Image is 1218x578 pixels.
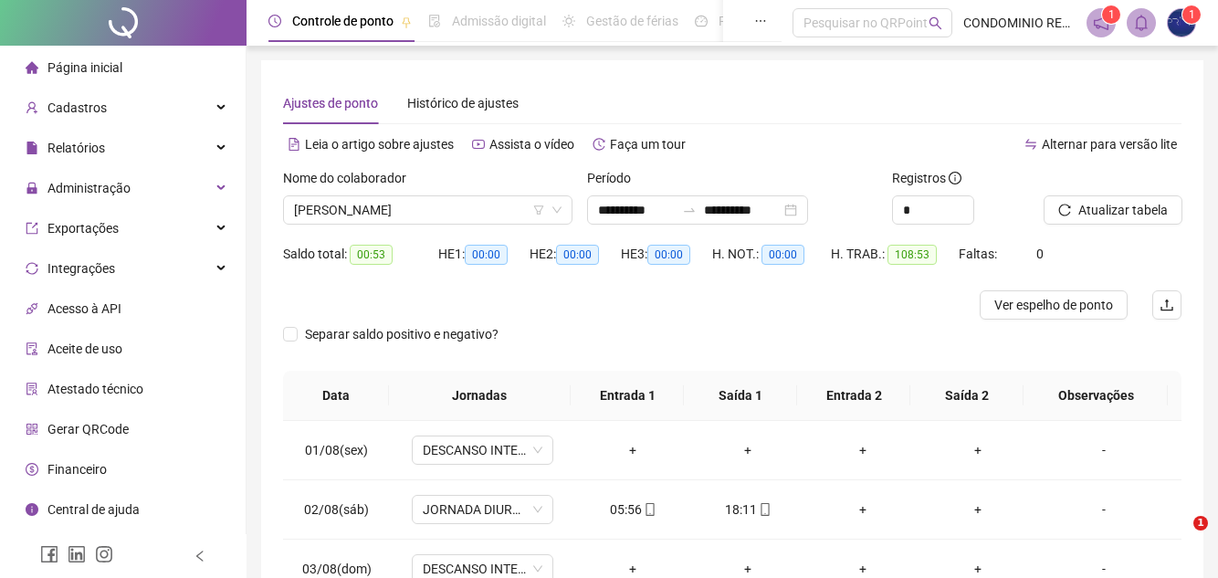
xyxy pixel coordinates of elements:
span: lock [26,182,38,194]
span: Administração [47,181,131,195]
span: 00:00 [465,245,508,265]
th: Data [283,371,389,421]
span: export [26,222,38,235]
span: Registros [892,168,961,188]
div: HE 1: [438,244,530,265]
label: Período [587,168,643,188]
span: facebook [40,545,58,563]
button: Ver espelho de ponto [980,290,1128,320]
span: 00:00 [556,245,599,265]
sup: Atualize o seu contato no menu Meus Dados [1182,5,1201,24]
span: Ajustes de ponto [283,96,378,110]
span: 1 [1189,8,1195,21]
th: Entrada 2 [797,371,910,421]
span: 03/08(dom) [302,562,372,576]
span: Cadastros [47,100,107,115]
span: bell [1133,15,1150,31]
span: DESCANSO INTER-JORNADA [423,436,542,464]
span: Ver espelho de ponto [994,295,1113,315]
span: mobile [757,503,772,516]
label: Nome do colaborador [283,168,418,188]
span: upload [1160,298,1174,312]
span: notification [1093,15,1109,31]
span: Atualizar tabela [1078,200,1168,220]
span: filter [533,205,544,215]
span: Observações [1038,385,1153,405]
span: ROBERSON MARCOS MENDES DUARTE [294,196,562,224]
span: CONDOMINIO RESIDENCIAL PRIME [963,13,1076,33]
img: 35219 [1168,9,1195,37]
span: history [593,138,605,151]
div: 18:11 [705,499,791,520]
div: + [590,440,676,460]
th: Observações [1024,371,1168,421]
span: 1 [1108,8,1115,21]
span: clock-circle [268,15,281,27]
iframe: Intercom live chat [1156,516,1200,560]
span: reload [1058,204,1071,216]
span: dashboard [695,15,708,27]
span: file [26,142,38,154]
span: Assista o vídeo [489,137,574,152]
sup: 1 [1102,5,1120,24]
div: Saldo total: [283,244,438,265]
span: Gerar QRCode [47,422,129,436]
span: Atestado técnico [47,382,143,396]
span: down [551,205,562,215]
span: mobile [642,503,656,516]
span: Acesso à API [47,301,121,316]
span: qrcode [26,423,38,436]
span: user-add [26,101,38,114]
div: H. NOT.: [712,244,831,265]
span: JORNADA DIURNA 12H [423,496,542,523]
div: + [935,499,1021,520]
span: Controle de ponto [292,14,394,28]
div: HE 2: [530,244,621,265]
span: swap-right [682,203,697,217]
span: file-text [288,138,300,151]
span: Leia o artigo sobre ajustes [305,137,454,152]
div: + [705,440,791,460]
span: Admissão digital [452,14,546,28]
span: api [26,302,38,315]
span: Faltas: [959,247,1000,261]
span: ellipsis [754,15,767,27]
th: Saída 1 [684,371,797,421]
div: - [1050,440,1158,460]
div: - [1050,499,1158,520]
span: search [929,16,942,30]
span: 1 [1193,516,1208,531]
div: + [820,440,906,460]
span: audit [26,342,38,355]
span: sync [26,262,38,275]
span: 00:00 [647,245,690,265]
span: instagram [95,545,113,563]
button: Atualizar tabela [1044,195,1182,225]
div: + [935,440,1021,460]
span: Integrações [47,261,115,276]
span: Página inicial [47,60,122,75]
span: Faça um tour [610,137,686,152]
span: 00:00 [761,245,804,265]
div: 05:56 [590,499,676,520]
span: 0 [1036,247,1044,261]
span: left [194,550,206,562]
span: pushpin [401,16,412,27]
span: info-circle [949,172,961,184]
span: home [26,61,38,74]
span: Gestão de férias [586,14,678,28]
span: Exportações [47,221,119,236]
span: 01/08(sex) [305,443,368,457]
span: swap [1024,138,1037,151]
th: Saída 2 [910,371,1024,421]
th: Entrada 1 [571,371,684,421]
span: Histórico de ajustes [407,96,519,110]
span: linkedin [68,545,86,563]
span: Relatórios [47,141,105,155]
span: Separar saldo positivo e negativo? [298,324,506,344]
span: 108:53 [887,245,937,265]
th: Jornadas [389,371,572,421]
span: sun [562,15,575,27]
span: file-done [428,15,441,27]
span: Painel do DP [719,14,790,28]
